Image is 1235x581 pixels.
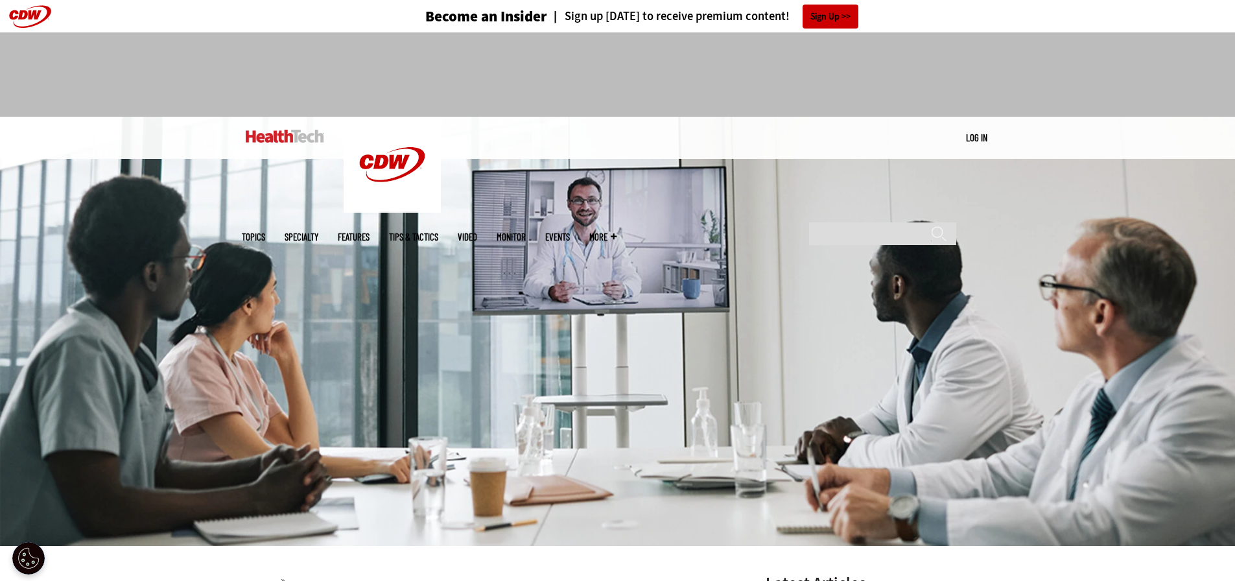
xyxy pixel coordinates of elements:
img: Home [246,130,324,143]
div: User menu [966,131,987,145]
img: Home [344,117,441,213]
a: Features [338,232,370,242]
span: More [589,232,617,242]
button: Open Preferences [12,542,45,575]
a: Events [545,232,570,242]
a: Log in [966,132,987,143]
h3: Become an Insider [425,9,547,24]
a: Sign Up [803,5,858,29]
a: CDW [344,202,441,216]
span: Topics [242,232,265,242]
a: Video [458,232,477,242]
div: Cookie Settings [12,542,45,575]
a: Sign up [DATE] to receive premium content! [547,10,790,23]
iframe: advertisement [382,45,854,104]
a: Tips & Tactics [389,232,438,242]
a: Become an Insider [377,9,547,24]
a: MonITor [497,232,526,242]
span: Specialty [285,232,318,242]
